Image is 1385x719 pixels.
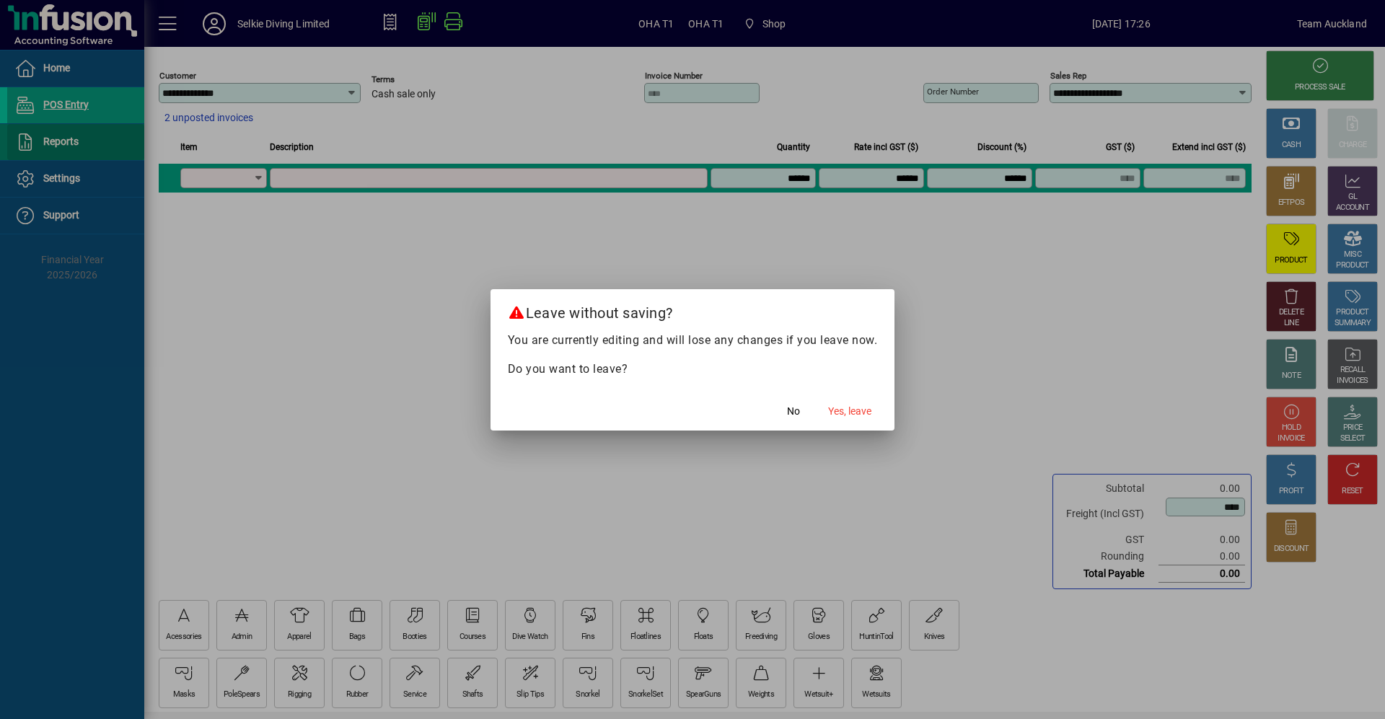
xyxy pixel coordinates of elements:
span: Yes, leave [828,404,871,419]
button: Yes, leave [822,399,877,425]
span: No [787,404,800,419]
p: You are currently editing and will lose any changes if you leave now. [508,332,878,349]
p: Do you want to leave? [508,361,878,378]
h2: Leave without saving? [491,289,895,331]
button: No [770,399,817,425]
